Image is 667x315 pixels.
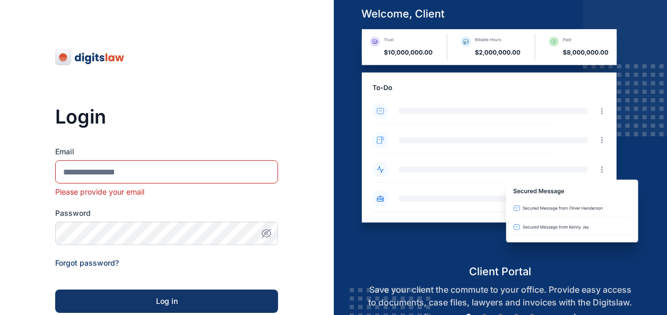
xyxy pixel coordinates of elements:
img: client-portal [353,29,647,264]
img: digitslaw-logo [55,49,125,66]
h3: Login [55,106,278,127]
div: Log in [72,296,261,307]
p: Save your client the commute to your office. Provide easy access to documents, case files, lawyer... [353,283,647,309]
a: Forgot password? [55,258,119,267]
h5: client portal [353,264,647,279]
h5: welcome, client [353,6,647,21]
button: Log in [55,290,278,313]
label: Email [55,146,278,157]
div: Please provide your email [55,187,278,197]
label: Password [55,208,278,218]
